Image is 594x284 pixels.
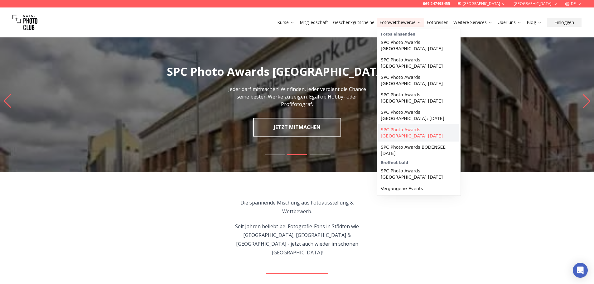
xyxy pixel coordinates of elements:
div: Eröffnet bald [378,159,459,165]
button: Kurse [275,18,297,27]
a: SPC Photo Awards [GEOGRAPHIC_DATA] [DATE] [378,54,459,72]
a: Mitgliedschaft [300,19,328,26]
button: Einloggen [547,18,582,27]
button: Fotoreisen [424,18,451,27]
p: Seit Jahren beliebt bei Fotografie-Fans in Städten wie [GEOGRAPHIC_DATA], [GEOGRAPHIC_DATA] & [GE... [226,222,368,257]
button: Geschenkgutscheine [331,18,377,27]
a: Fotoreisen [427,19,448,26]
button: Blog [524,18,544,27]
a: Vergangene Events [378,183,459,194]
a: SPC Photo Awards [GEOGRAPHIC_DATA]: [DATE] [378,107,459,124]
a: SPC Photo Awards [GEOGRAPHIC_DATA] [DATE] [378,89,459,107]
a: Weitere Services [453,19,493,26]
a: Kurse [277,19,295,26]
div: Fotos einsenden [378,31,459,37]
p: Die spannende Mischung aus Fotoausstellung & Wettbewerb. [226,198,368,216]
a: 069 247495455 [423,1,450,6]
a: SPC Photo Awards [GEOGRAPHIC_DATA] [DATE] [378,124,459,142]
img: Swiss photo club [12,10,37,35]
a: JETZT MITMACHEN [253,118,341,137]
button: Fotowettbewerbe [377,18,424,27]
a: SPC Photo Awards [GEOGRAPHIC_DATA] [DATE] [378,165,459,183]
button: Weitere Services [451,18,495,27]
a: Blog [527,19,542,26]
a: Über uns [498,19,522,26]
a: SPC Photo Awards [GEOGRAPHIC_DATA] [DATE] [378,72,459,89]
a: Geschenkgutscheine [333,19,374,26]
button: Mitgliedschaft [297,18,331,27]
a: Fotowettbewerbe [379,19,422,26]
p: Jeder darf mitmachen! Wir finden, jeder verdient die Chance seine besten Werke zu zeigen. Egal ob... [227,85,367,108]
a: SPC Photo Awards BODENSEE [DATE] [378,142,459,159]
div: Open Intercom Messenger [573,263,588,278]
a: SPC Photo Awards [GEOGRAPHIC_DATA] [DATE] [378,37,459,54]
button: Über uns [495,18,524,27]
